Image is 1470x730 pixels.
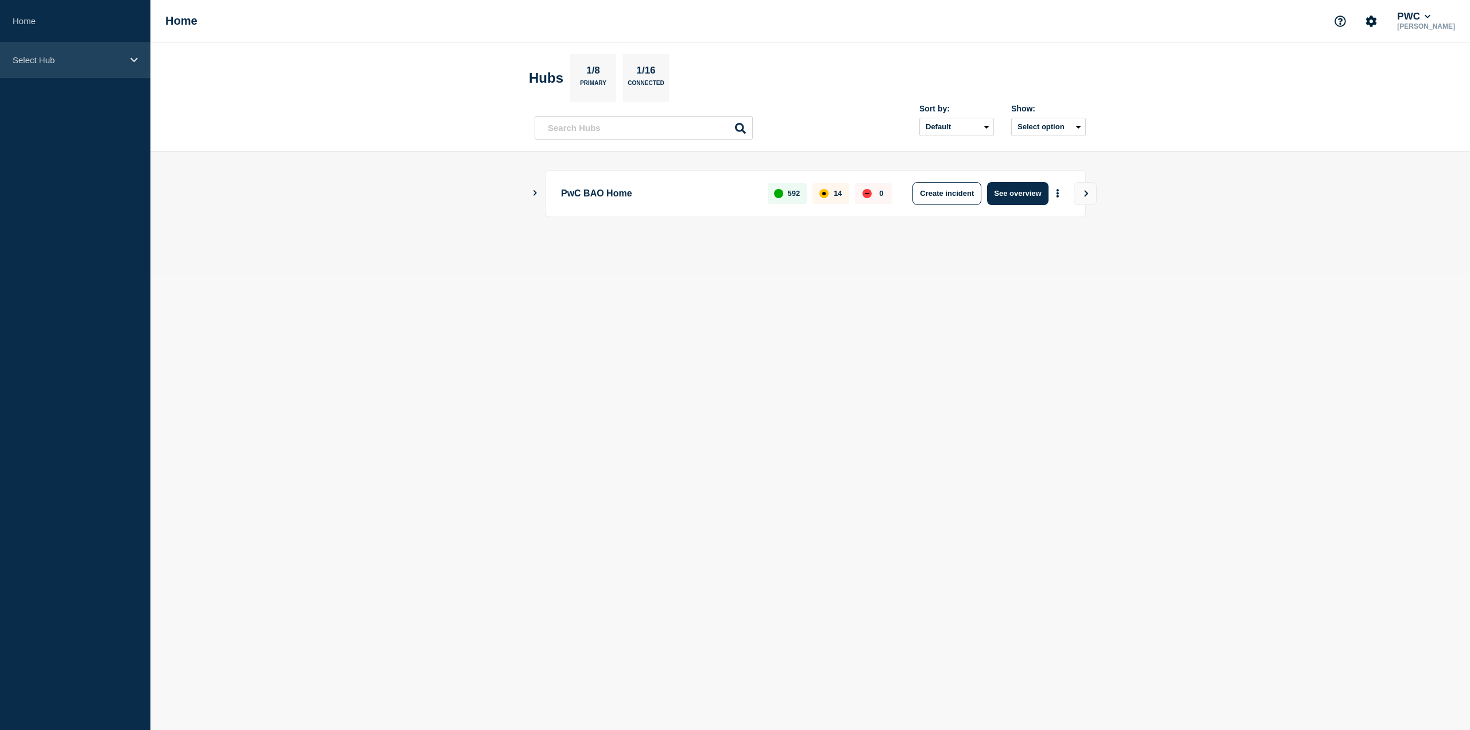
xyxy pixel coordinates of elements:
[788,189,800,198] p: 592
[1328,9,1352,33] button: Support
[834,189,842,198] p: 14
[535,116,753,140] input: Search Hubs
[1011,118,1086,136] button: Select option
[532,189,538,198] button: Show Connected Hubs
[1050,183,1065,204] button: More actions
[529,70,563,86] h2: Hubs
[13,55,123,65] p: Select Hub
[819,189,829,198] div: affected
[919,104,994,113] div: Sort by:
[912,182,981,205] button: Create incident
[774,189,783,198] div: up
[561,182,755,205] p: PwC BAO Home
[1359,9,1383,33] button: Account settings
[632,65,660,80] p: 1/16
[580,80,606,92] p: Primary
[1011,104,1086,113] div: Show:
[1395,11,1433,22] button: PWC
[1074,182,1097,205] button: View
[165,14,198,28] h1: Home
[987,182,1048,205] button: See overview
[862,189,872,198] div: down
[628,80,664,92] p: Connected
[919,118,994,136] select: Sort by
[879,189,883,198] p: 0
[582,65,605,80] p: 1/8
[1395,22,1457,30] p: [PERSON_NAME]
